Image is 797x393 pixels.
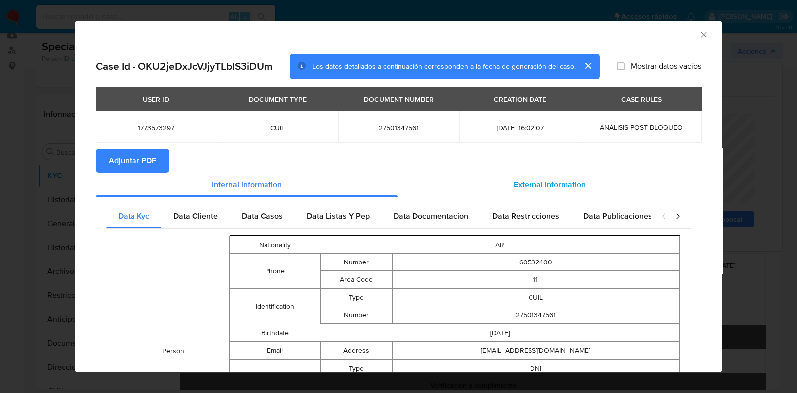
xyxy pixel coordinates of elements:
span: Los datos detallados a continuación corresponden a la fecha de generación del caso. [312,61,576,71]
span: Data Restricciones [492,210,559,222]
div: CREATION DATE [488,91,552,108]
span: Data Publicaciones [583,210,652,222]
td: 60532400 [392,254,679,271]
span: Adjuntar PDF [109,150,156,172]
td: Nationality [230,236,320,254]
td: Email [230,342,320,360]
div: DOCUMENT NUMBER [358,91,440,108]
td: 27501347561 [392,306,679,324]
span: Data Listas Y Pep [307,210,370,222]
div: CASE RULES [615,91,667,108]
span: CUIL [229,123,326,132]
td: Number [320,254,392,271]
td: Birthdate [230,324,320,342]
span: [DATE] 16:02:07 [471,123,568,132]
td: Type [320,289,392,306]
span: Data Cliente [173,210,218,222]
button: Adjuntar PDF [96,149,169,173]
td: Type [320,360,392,377]
span: 27501347561 [350,123,447,132]
td: Area Code [320,271,392,288]
span: Data Casos [242,210,283,222]
td: 11 [392,271,679,288]
td: Address [320,342,392,359]
td: AR [320,236,679,254]
div: closure-recommendation-modal [75,21,722,372]
h2: Case Id - OKU2jeDxJcVJjyTLblS3iDUm [96,60,273,73]
div: Detailed info [96,173,701,197]
div: DOCUMENT TYPE [243,91,313,108]
span: Internal information [212,179,282,190]
span: 1773573297 [108,123,205,132]
td: Phone [230,254,320,289]
button: Cerrar ventana [699,30,708,39]
td: Identification [230,289,320,324]
td: CUIL [392,289,679,306]
div: USER ID [137,91,175,108]
span: Data Documentacion [394,210,468,222]
td: [EMAIL_ADDRESS][DOMAIN_NAME] [392,342,679,359]
td: Number [320,306,392,324]
td: DNI [392,360,679,377]
span: Data Kyc [118,210,149,222]
span: External information [514,179,586,190]
div: Detailed internal info [106,204,651,228]
input: Mostrar datos vacíos [617,62,625,70]
button: cerrar [576,54,600,78]
span: Mostrar datos vacíos [631,61,701,71]
td: [DATE] [320,324,679,342]
span: ANÁLISIS POST BLOQUEO [600,122,683,132]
